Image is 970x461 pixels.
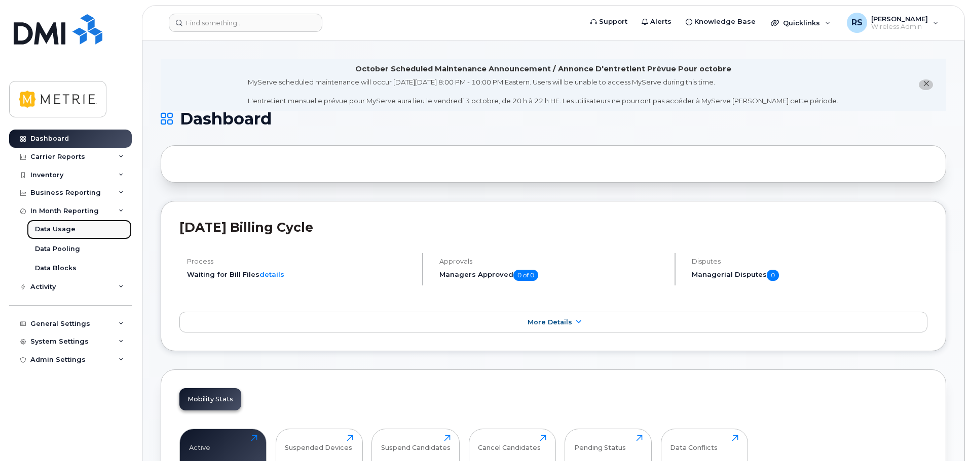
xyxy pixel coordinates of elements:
h4: Disputes [692,258,927,265]
h4: Approvals [439,258,666,265]
div: Cancel Candidates [478,435,541,451]
li: Waiting for Bill Files [187,270,414,279]
a: details [259,270,284,278]
div: Suspended Devices [285,435,352,451]
div: Pending Status [574,435,626,451]
button: close notification [919,79,933,90]
span: 0 of 0 [513,270,538,281]
h4: Process [187,258,414,265]
h5: Managerial Disputes [692,270,927,281]
span: Dashboard [180,111,272,127]
span: More Details [528,318,572,326]
span: 0 [767,270,779,281]
h2: [DATE] Billing Cycle [179,220,927,235]
div: Data Conflicts [670,435,718,451]
div: October Scheduled Maintenance Announcement / Annonce D'entretient Prévue Pour octobre [355,64,731,74]
div: Active [189,435,210,451]
h5: Managers Approved [439,270,666,281]
div: Suspend Candidates [381,435,451,451]
div: MyServe scheduled maintenance will occur [DATE][DATE] 8:00 PM - 10:00 PM Eastern. Users will be u... [248,77,838,106]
